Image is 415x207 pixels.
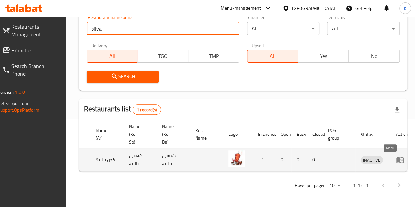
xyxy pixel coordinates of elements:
[137,50,188,63] button: TGO
[13,120,413,172] table: enhanced table
[361,131,382,138] span: Status
[15,88,25,96] span: 1.0.0
[140,52,186,61] span: TGO
[84,104,161,115] h2: Restaurants list
[247,50,298,63] button: All
[327,22,400,35] div: All
[188,50,239,63] button: TMP
[157,148,190,172] td: گەسی باللیە
[291,120,307,148] th: Busy
[124,148,157,172] td: گەسی باللیە
[195,126,215,142] span: Ref. Name
[162,122,182,146] span: Name (Ku-Ba)
[11,62,58,78] span: Search Branch Phone
[301,52,346,61] span: Yes
[253,148,276,172] td: 1
[327,181,342,191] div: Rows per page:
[133,104,161,115] div: Total records count
[11,46,58,54] span: Branches
[391,120,413,148] th: Action
[292,5,335,12] div: [GEOGRAPHIC_DATA]
[247,22,320,35] div: All
[129,122,149,146] span: Name (Ku-So)
[92,72,154,81] span: Search
[276,148,291,172] td: 0
[252,43,264,48] label: Upsell
[276,120,291,148] th: Open
[253,120,276,148] th: Branches
[291,148,307,172] td: 0
[348,50,400,63] button: No
[389,102,405,117] div: Export file
[404,5,406,12] span: K
[96,126,116,142] span: Name (Ar)
[328,126,347,142] span: POS group
[228,150,245,167] img: Gus Bllya
[223,120,253,148] th: Logo
[307,148,323,172] td: 0
[307,120,323,148] th: Closed
[250,52,296,61] span: All
[90,52,135,61] span: All
[87,71,159,83] button: Search
[361,156,383,164] span: INACTIVE
[361,156,383,164] div: INACTIVE
[133,107,161,113] span: 1 record(s)
[351,52,397,61] span: No
[353,181,369,190] p: 1-1 of 1
[295,181,324,190] p: Rows per page:
[91,148,124,172] td: كص باللية
[11,23,58,38] span: Restaurants Management
[221,4,261,12] div: Menu-management
[91,43,108,48] label: Delivery
[87,50,138,63] button: All
[87,22,239,35] input: Search for restaurant name or ID..
[298,50,349,63] button: Yes
[191,52,237,61] span: TMP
